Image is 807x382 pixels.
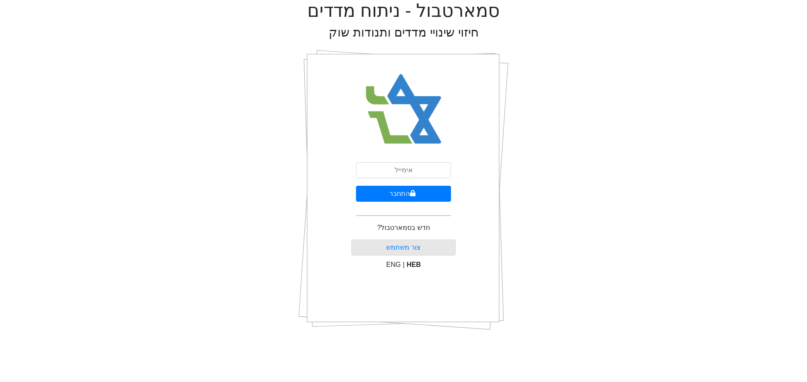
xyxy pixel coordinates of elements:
[356,162,451,178] input: אימייל
[403,261,404,268] span: |
[377,223,430,233] p: חדש בסמארטבול?
[329,25,479,40] h2: חיזוי שינויי מדדים ותנודות שוק
[386,261,401,268] span: ENG
[358,63,449,155] img: Smart Bull
[356,186,451,202] button: התחבר
[386,244,421,251] a: צור משתמש
[407,261,421,268] span: HEB
[351,240,456,256] button: צור משתמש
